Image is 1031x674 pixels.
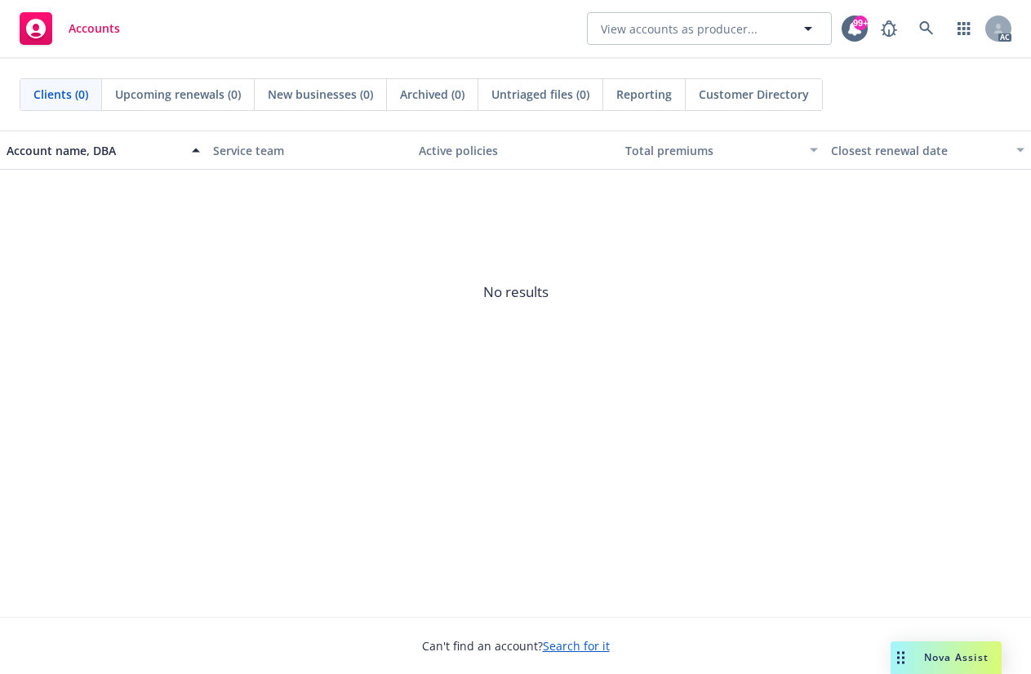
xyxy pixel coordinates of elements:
[268,86,373,103] span: New businesses (0)
[601,20,758,38] span: View accounts as producer...
[891,641,1002,674] button: Nova Assist
[910,12,943,45] a: Search
[400,86,464,103] span: Archived (0)
[115,86,241,103] span: Upcoming renewals (0)
[616,86,672,103] span: Reporting
[213,142,407,159] div: Service team
[948,12,980,45] a: Switch app
[412,131,619,170] button: Active policies
[587,12,832,45] button: View accounts as producer...
[33,86,88,103] span: Clients (0)
[207,131,413,170] button: Service team
[619,131,825,170] button: Total premiums
[924,650,989,664] span: Nova Assist
[824,131,1031,170] button: Closest renewal date
[7,142,182,159] div: Account name, DBA
[625,142,801,159] div: Total premiums
[419,142,612,159] div: Active policies
[873,12,905,45] a: Report a Bug
[543,638,610,654] a: Search for it
[891,641,911,674] div: Drag to move
[831,142,1007,159] div: Closest renewal date
[69,22,120,35] span: Accounts
[853,16,868,30] div: 99+
[13,6,127,51] a: Accounts
[422,637,610,654] span: Can't find an account?
[491,86,589,103] span: Untriaged files (0)
[699,86,809,103] span: Customer Directory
